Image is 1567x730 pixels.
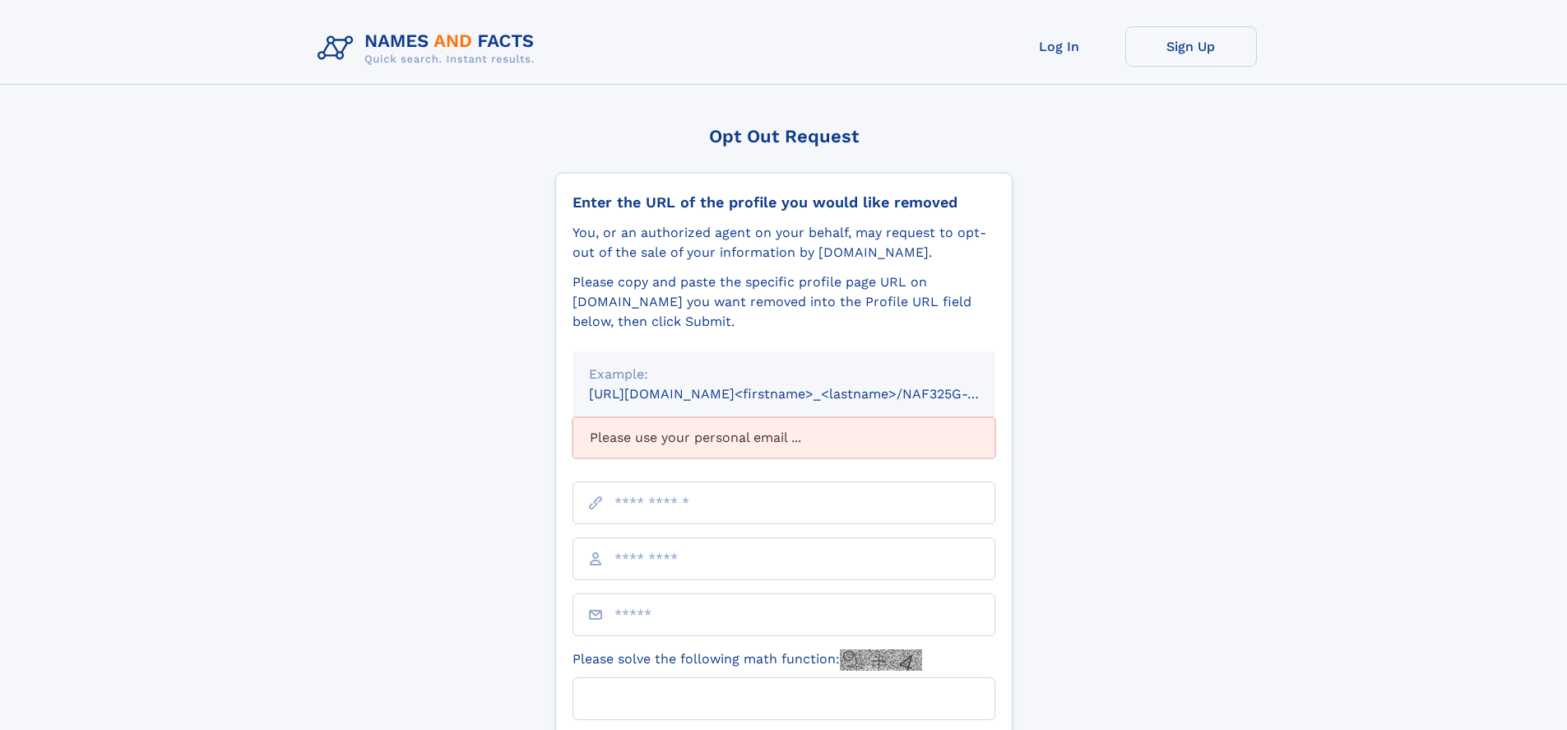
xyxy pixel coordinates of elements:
small: [URL][DOMAIN_NAME]<firstname>_<lastname>/NAF325G-xxxxxxxx [589,386,1027,402]
div: You, or an authorized agent on your behalf, may request to opt-out of the sale of your informatio... [573,223,995,263]
div: Please use your personal email ... [573,417,995,458]
div: Opt Out Request [555,126,1013,146]
div: Please copy and paste the specific profile page URL on [DOMAIN_NAME] you want removed into the Pr... [573,272,995,332]
a: Sign Up [1125,26,1257,67]
img: Logo Names and Facts [311,26,548,71]
div: Example: [589,365,979,384]
div: Enter the URL of the profile you would like removed [573,193,995,212]
a: Log In [994,26,1125,67]
label: Please solve the following math function: [573,649,922,671]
